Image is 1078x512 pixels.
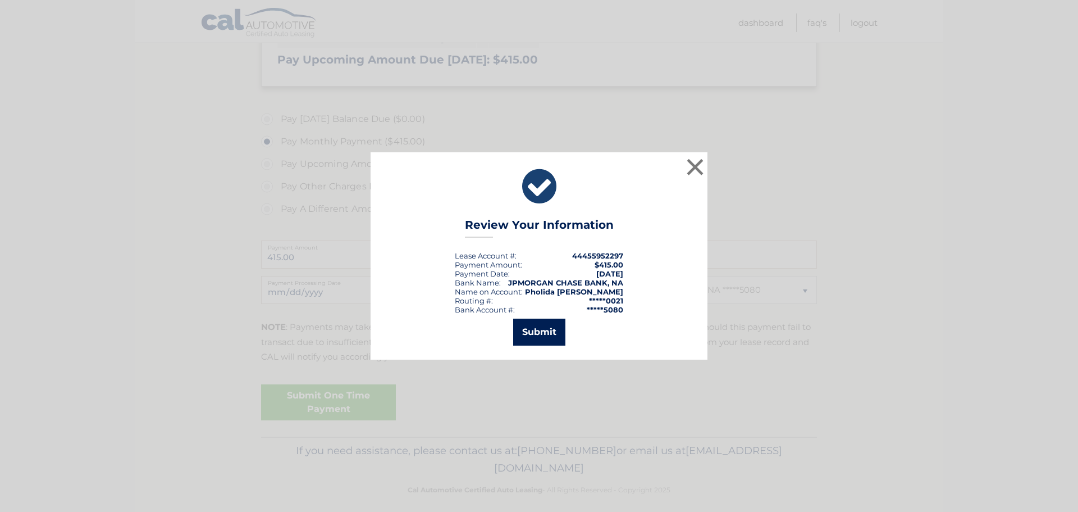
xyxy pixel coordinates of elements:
span: [DATE] [596,269,623,278]
button: Submit [513,319,565,346]
div: Bank Name: [455,278,501,287]
div: Routing #: [455,296,493,305]
strong: Pholida [PERSON_NAME] [525,287,623,296]
h3: Review Your Information [465,218,614,238]
strong: 44455952297 [572,251,623,260]
span: Payment Date [455,269,508,278]
div: : [455,269,510,278]
div: Payment Amount: [455,260,522,269]
div: Bank Account #: [455,305,515,314]
strong: JPMORGAN CHASE BANK, NA [508,278,623,287]
div: Name on Account: [455,287,523,296]
div: Lease Account #: [455,251,517,260]
span: $415.00 [595,260,623,269]
button: × [684,156,706,178]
